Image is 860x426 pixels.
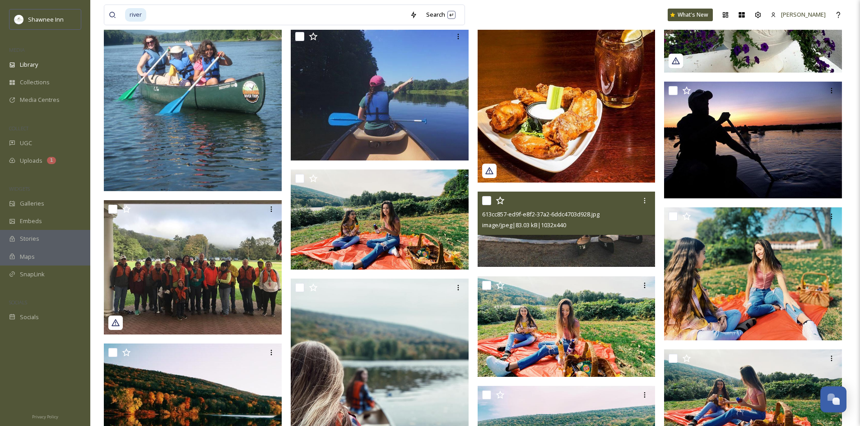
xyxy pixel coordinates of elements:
[20,156,42,165] span: Uploads
[20,199,44,208] span: Galleries
[20,217,42,225] span: Embeds
[20,234,39,243] span: Stories
[9,125,28,132] span: COLLECT
[9,299,27,306] span: SOCIALS
[104,200,284,335] img: shawneeinn_17845451755688945.jpg
[820,386,846,412] button: Open Chat
[20,78,50,87] span: Collections
[125,8,146,21] span: river
[14,15,23,24] img: shawnee-300x300.jpg
[766,6,830,23] a: [PERSON_NAME]
[32,414,58,420] span: Privacy Policy
[9,185,30,192] span: WIDGETS
[478,5,655,183] img: poconotourism_17901121435128894.jpg
[47,157,56,164] div: 1
[20,96,60,104] span: Media Centres
[664,82,842,198] img: 7c3ae637-141a-fbf4-dd4f-cd1767c81c8f.jpg
[291,27,469,160] img: 195bd75d-0cbd-7120-1227-0ca90c91373e.jpg
[478,276,657,377] img: ae8d5a5b-b03b-bce9-821c-dd2d2d8e38ef.jpg
[482,221,566,229] span: image/jpeg | 83.03 kB | 1032 x 440
[422,6,460,23] div: Search
[291,169,469,270] img: c9acfa4f-7707-0d4f-4733-4bd6180af864.jpg
[482,210,600,218] span: 613cc857-ed9f-e8f2-37a2-6ddc4703d928.jpg
[9,46,25,53] span: MEDIA
[668,9,713,21] a: What's New
[20,139,32,147] span: UGC
[781,10,826,18] span: [PERSON_NAME]
[664,207,842,341] img: c124cafc-89fb-78bf-8bba-3647cef125f9.jpg
[32,411,58,421] a: Privacy Policy
[28,15,64,23] span: Shawnee Inn
[20,252,35,261] span: Maps
[20,60,38,69] span: Library
[20,270,45,279] span: SnapLink
[20,313,39,321] span: Socials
